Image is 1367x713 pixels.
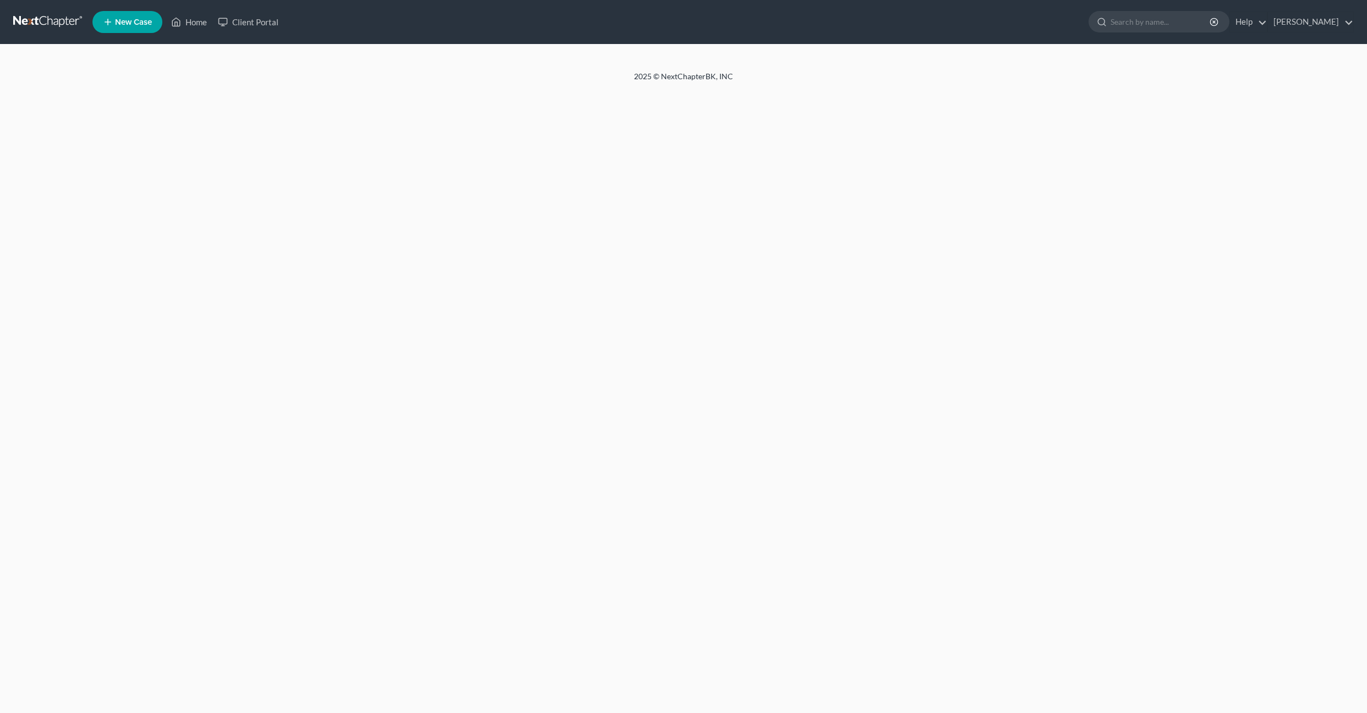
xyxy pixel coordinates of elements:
a: [PERSON_NAME] [1268,12,1353,32]
a: Client Portal [212,12,284,32]
a: Home [166,12,212,32]
span: New Case [115,18,152,26]
input: Search by name... [1111,12,1211,32]
div: 2025 © NextChapterBK, INC [370,71,997,91]
a: Help [1230,12,1267,32]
